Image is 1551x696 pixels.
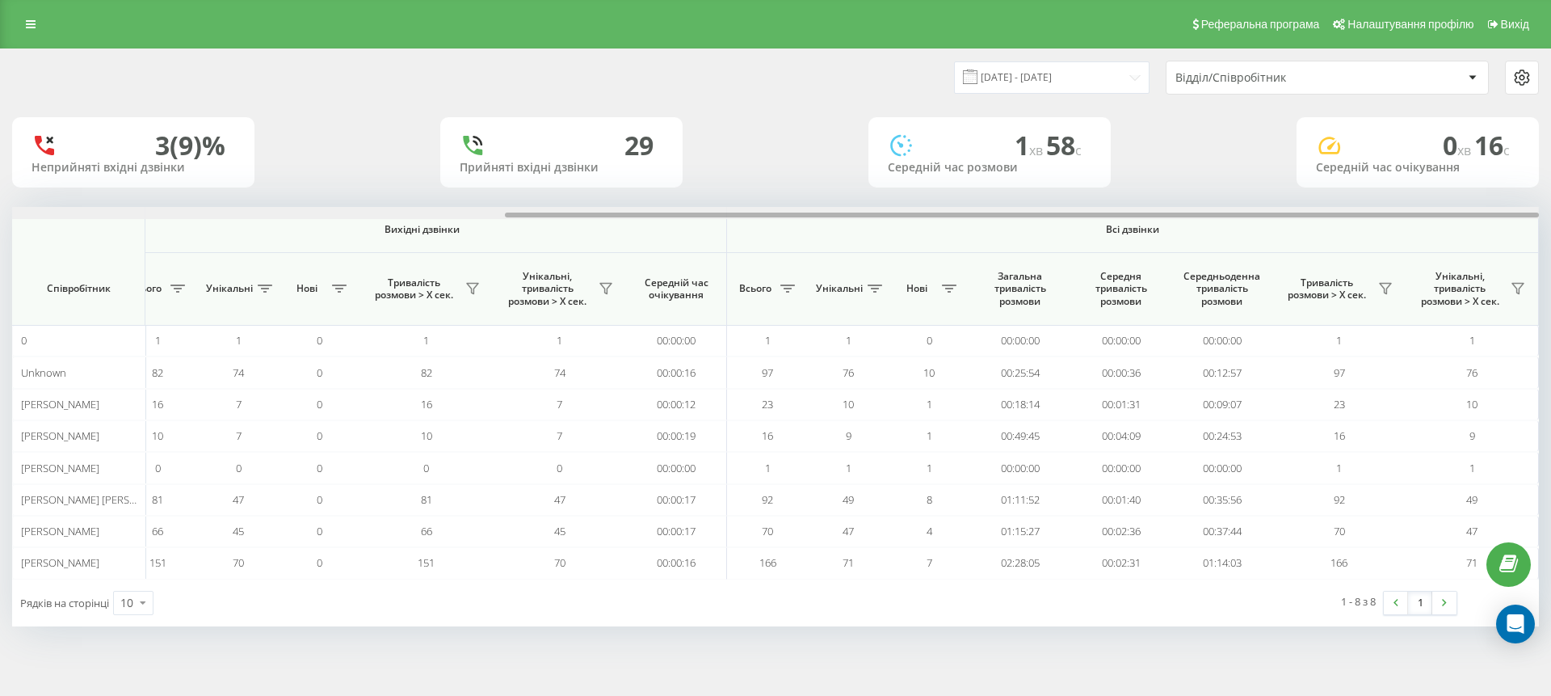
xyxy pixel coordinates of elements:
[1501,18,1529,31] span: Вихід
[152,524,163,538] span: 66
[1070,516,1171,547] td: 00:02:36
[423,333,429,348] span: 1
[816,282,863,295] span: Унікальні
[969,389,1070,420] td: 00:18:14
[206,282,253,295] span: Унікальні
[888,161,1091,175] div: Середній час розмови
[775,223,1490,236] span: Всі дзвінки
[155,223,689,236] span: Вихідні дзвінки
[1171,452,1272,483] td: 00:00:00
[762,492,773,507] span: 92
[969,356,1070,388] td: 00:25:54
[1171,516,1272,547] td: 00:37:44
[1503,141,1510,159] span: c
[846,428,851,443] span: 9
[1466,397,1477,411] span: 10
[1466,492,1477,507] span: 49
[1469,428,1475,443] span: 9
[21,555,99,570] span: [PERSON_NAME]
[236,333,242,348] span: 1
[1334,397,1345,411] span: 23
[759,555,776,570] span: 166
[927,555,932,570] span: 7
[155,333,161,348] span: 1
[1015,128,1046,162] span: 1
[624,130,654,161] div: 29
[317,397,322,411] span: 0
[1336,461,1342,475] span: 1
[152,428,163,443] span: 10
[421,365,432,380] span: 82
[762,428,773,443] span: 16
[1336,333,1342,348] span: 1
[843,524,854,538] span: 47
[626,389,727,420] td: 00:00:12
[1443,128,1474,162] span: 0
[1330,555,1347,570] span: 166
[969,325,1070,356] td: 00:00:00
[368,276,460,302] span: Тривалість розмови > Х сек.
[421,492,432,507] span: 81
[969,484,1070,516] td: 01:11:52
[1334,524,1345,538] span: 70
[1466,555,1477,570] span: 71
[21,461,99,475] span: [PERSON_NAME]
[1334,492,1345,507] span: 92
[554,524,565,538] span: 45
[1316,161,1519,175] div: Середній час очікування
[626,420,727,452] td: 00:00:19
[423,461,429,475] span: 0
[1070,325,1171,356] td: 00:00:00
[1171,547,1272,579] td: 01:14:03
[1474,128,1510,162] span: 16
[421,428,432,443] span: 10
[846,461,851,475] span: 1
[969,547,1070,579] td: 02:28:05
[21,524,99,538] span: [PERSON_NAME]
[626,356,727,388] td: 00:00:16
[1175,71,1368,85] div: Відділ/Співробітник
[1046,128,1082,162] span: 58
[927,492,932,507] span: 8
[1171,356,1272,388] td: 00:12:57
[1466,365,1477,380] span: 76
[927,428,932,443] span: 1
[1029,141,1046,159] span: хв
[152,397,163,411] span: 16
[626,516,727,547] td: 00:00:17
[421,524,432,538] span: 66
[927,397,932,411] span: 1
[1469,461,1475,475] span: 1
[1075,141,1082,159] span: c
[846,333,851,348] span: 1
[897,282,937,295] span: Нові
[21,492,180,507] span: [PERSON_NAME] [PERSON_NAME]
[927,461,932,475] span: 1
[233,365,244,380] span: 74
[927,524,932,538] span: 4
[626,452,727,483] td: 00:00:00
[317,492,322,507] span: 0
[969,516,1070,547] td: 01:15:27
[1469,333,1475,348] span: 1
[1171,389,1272,420] td: 00:09:07
[554,365,565,380] span: 74
[317,524,322,538] span: 0
[125,282,166,295] span: Всього
[1070,356,1171,388] td: 00:00:36
[1457,141,1474,159] span: хв
[233,524,244,538] span: 45
[1280,276,1373,302] span: Тривалість розмови > Х сек.
[762,365,773,380] span: 97
[501,270,594,308] span: Унікальні, тривалість розмови > Х сек.
[21,428,99,443] span: [PERSON_NAME]
[1201,18,1320,31] span: Реферальна програма
[233,555,244,570] span: 70
[762,397,773,411] span: 23
[1171,420,1272,452] td: 00:24:53
[317,555,322,570] span: 0
[554,492,565,507] span: 47
[155,461,161,475] span: 0
[149,555,166,570] span: 151
[1466,524,1477,538] span: 47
